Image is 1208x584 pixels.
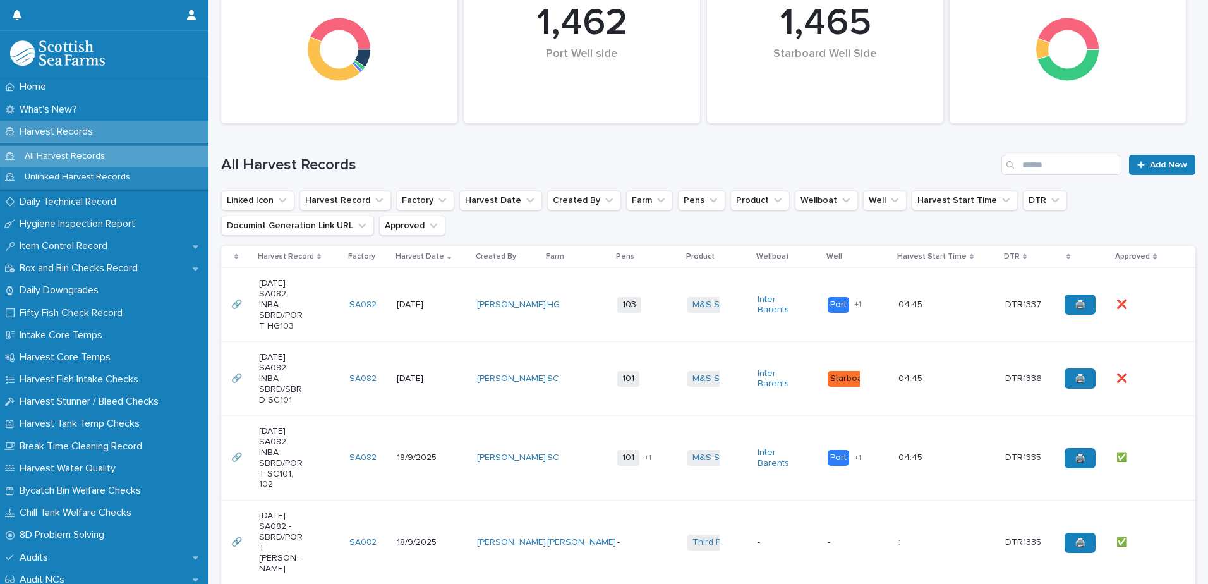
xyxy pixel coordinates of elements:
[15,552,58,564] p: Audits
[1001,155,1121,175] div: Search
[1065,533,1096,553] a: 🖨️
[828,537,873,548] p: -
[1065,368,1096,389] a: 🖨️
[1005,450,1044,463] p: DTR1335
[546,250,564,264] p: Farm
[898,450,925,463] p: 04:45
[1116,371,1130,384] p: ❌
[863,190,907,210] button: Well
[728,47,922,87] div: Starboard Well Side
[15,418,150,430] p: Harvest Tank Temp Checks
[259,426,304,490] p: [DATE] SA082 INBA-SBRD/PORT SC101, 102
[1116,535,1130,548] p: ✅
[854,454,861,462] span: + 1
[644,454,651,462] span: + 1
[477,537,546,548] a: [PERSON_NAME]
[15,307,133,319] p: Fifty Fish Check Record
[477,300,546,310] a: [PERSON_NAME]
[477,374,546,384] a: [PERSON_NAME]
[898,297,925,310] p: 04:45
[259,511,304,575] p: [DATE] SA082 -SBRD/PORT [PERSON_NAME]
[397,453,442,463] p: 18/9/2025
[259,352,304,405] p: [DATE] SA082 INBA-SBRD/SBRD SC101
[1075,538,1085,547] span: 🖨️
[348,250,375,264] p: Factory
[617,450,639,466] span: 101
[692,374,740,384] a: M&S Select
[898,535,903,548] p: :
[617,537,662,548] p: -
[617,297,641,313] span: 103
[686,250,715,264] p: Product
[15,172,140,183] p: Unlinked Harvest Records
[15,485,151,497] p: Bycatch Bin Welfare Checks
[397,374,442,384] p: [DATE]
[231,297,245,310] p: 🔗
[692,537,769,548] a: Third Party Salmon
[547,537,616,548] a: [PERSON_NAME]
[547,453,559,463] a: SC
[485,1,679,46] div: 1,462
[730,190,790,210] button: Product
[15,126,103,138] p: Harvest Records
[15,104,87,116] p: What's New?
[692,300,740,310] a: M&S Select
[1129,155,1195,175] a: Add New
[349,537,377,548] a: SA082
[758,447,802,469] a: Inter Barents
[231,535,245,548] p: 🔗
[616,250,634,264] p: Pens
[258,250,314,264] p: Harvest Record
[1065,295,1096,315] a: 🖨️
[15,463,126,475] p: Harvest Water Quality
[15,507,142,519] p: Chill Tank Welfare Checks
[15,240,118,252] p: Item Control Record
[221,416,1195,501] tr: 🔗🔗 [DATE] SA082 INBA-SBRD/PORT SC101, 102SA082 18/9/2025[PERSON_NAME] SC 101+1M&S Select Inter Ba...
[379,216,445,236] button: Approved
[898,371,925,384] p: 04:45
[758,295,802,316] a: Inter Barents
[1065,448,1096,468] a: 🖨️
[728,1,922,46] div: 1,465
[15,196,126,208] p: Daily Technical Record
[15,329,112,341] p: Intake Core Temps
[15,396,169,408] p: Harvest Stunner / Bleed Checks
[758,368,802,390] a: Inter Barents
[221,342,1195,416] tr: 🔗🔗 [DATE] SA082 INBA-SBRD/SBRD SC101SA082 [DATE][PERSON_NAME] SC 101M&S Select Inter Barents Star...
[547,190,621,210] button: Created By
[547,374,559,384] a: SC
[259,278,304,331] p: [DATE] SA082 INBA-SBRD/PORT HG103
[221,156,996,174] h1: All Harvest Records
[826,250,842,264] p: Well
[476,250,516,264] p: Created By
[547,300,560,310] a: HG
[396,250,444,264] p: Harvest Date
[15,284,109,296] p: Daily Downgrades
[15,151,115,162] p: All Harvest Records
[221,268,1195,342] tr: 🔗🔗 [DATE] SA082 INBA-SBRD/PORT HG103SA082 [DATE][PERSON_NAME] HG 103M&S Select Inter Barents Port...
[617,371,639,387] span: 101
[477,453,546,463] a: [PERSON_NAME]
[231,371,245,384] p: 🔗
[349,453,377,463] a: SA082
[1116,297,1130,310] p: ❌
[828,371,873,387] div: Starboard
[828,450,849,466] div: Port
[15,441,152,453] p: Break Time Cleaning Record
[485,47,679,87] div: Port Well side
[231,450,245,463] p: 🔗
[692,453,740,463] a: M&S Select
[897,250,967,264] p: Harvest Start Time
[15,374,148,386] p: Harvest Fish Intake Checks
[349,374,377,384] a: SA082
[678,190,725,210] button: Pens
[1150,161,1187,169] span: Add New
[1075,300,1085,309] span: 🖨️
[349,300,377,310] a: SA082
[912,190,1018,210] button: Harvest Start Time
[10,40,105,66] img: mMrefqRFQpe26GRNOUkG
[626,190,673,210] button: Farm
[1075,374,1085,383] span: 🖨️
[1005,297,1044,310] p: DTR1337
[1023,190,1067,210] button: DTR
